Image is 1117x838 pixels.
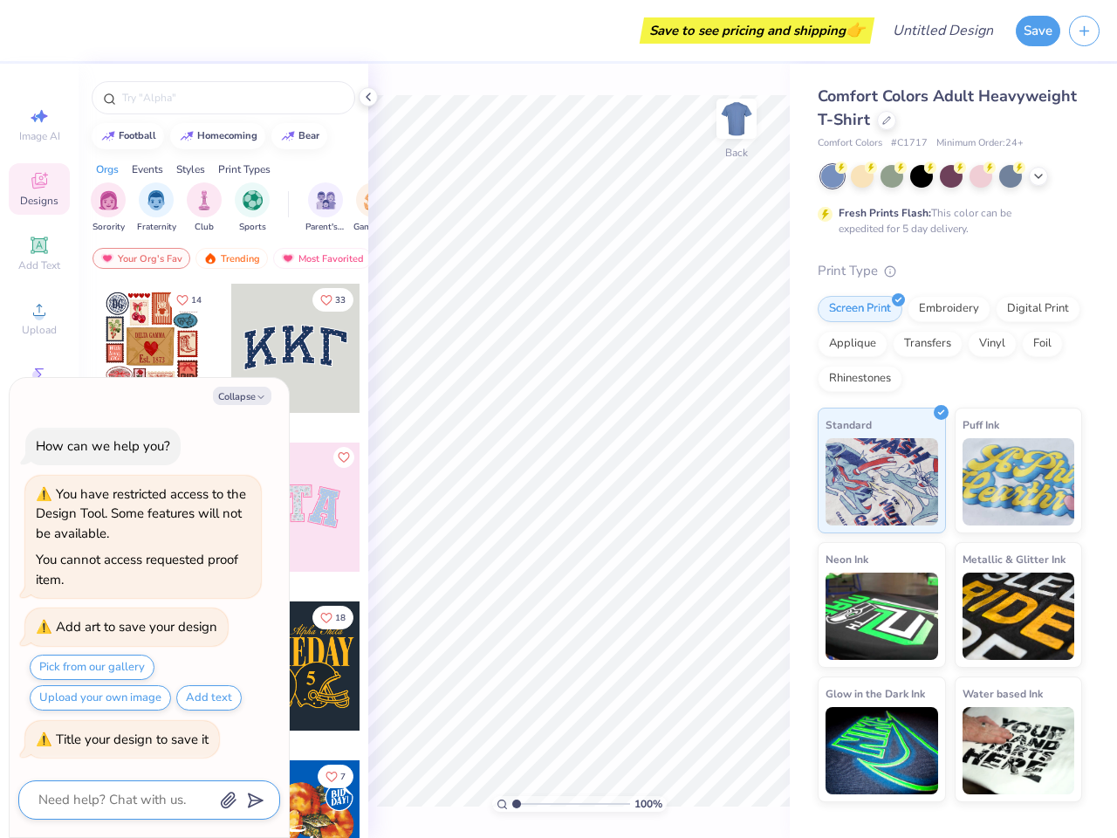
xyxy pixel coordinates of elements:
div: You have restricted access to the Design Tool. Some features will not be available. [36,485,246,542]
button: filter button [235,182,270,234]
img: Sports Image [243,190,263,210]
img: trend_line.gif [281,131,295,141]
img: trend_line.gif [101,131,115,141]
img: Water based Ink [963,707,1075,794]
button: filter button [137,182,176,234]
img: Glow in the Dark Ink [826,707,938,794]
div: How can we help you? [36,437,170,455]
div: Most Favorited [273,248,372,269]
div: filter for Game Day [353,182,394,234]
img: Game Day Image [364,190,384,210]
button: homecoming [170,123,265,149]
span: Fraternity [137,221,176,234]
div: bear [298,131,319,141]
button: Save [1016,16,1060,46]
img: Metallic & Glitter Ink [963,573,1075,660]
img: Standard [826,438,938,525]
span: 14 [191,296,202,305]
img: Puff Ink [963,438,1075,525]
div: Rhinestones [818,366,902,392]
div: Applique [818,331,887,357]
div: Your Org's Fav [93,248,190,269]
div: Embroidery [908,296,990,322]
div: football [119,131,156,141]
button: bear [271,123,327,149]
button: football [92,123,164,149]
input: Try "Alpha" [120,89,344,106]
div: Title your design to save it [56,731,209,748]
span: Comfort Colors [818,136,882,151]
div: Transfers [893,331,963,357]
span: Designs [20,194,58,208]
strong: Fresh Prints Flash: [839,206,931,220]
span: Add Text [18,258,60,272]
span: 👉 [846,19,865,40]
img: Fraternity Image [147,190,166,210]
span: # C1717 [891,136,928,151]
div: Print Types [218,161,271,177]
img: most_fav.gif [100,252,114,264]
button: filter button [305,182,346,234]
button: Add text [176,685,242,711]
span: Sports [239,221,266,234]
span: Water based Ink [963,684,1043,703]
button: Collapse [213,387,271,405]
span: Metallic & Glitter Ink [963,550,1066,568]
span: Minimum Order: 24 + [936,136,1024,151]
button: Like [333,447,354,468]
span: Glow in the Dark Ink [826,684,925,703]
span: Puff Ink [963,416,999,434]
img: Back [719,101,754,136]
div: This color can be expedited for 5 day delivery. [839,205,1053,237]
button: Like [318,765,353,788]
span: Parent's Weekend [305,221,346,234]
div: Add art to save your design [56,618,217,635]
img: trend_line.gif [180,131,194,141]
input: Untitled Design [879,13,1007,48]
span: Neon Ink [826,550,868,568]
div: Vinyl [968,331,1017,357]
div: Styles [176,161,205,177]
div: filter for Fraternity [137,182,176,234]
span: 33 [335,296,346,305]
div: filter for Sorority [91,182,126,234]
span: Sorority [93,221,125,234]
div: You cannot access requested proof item. [36,551,238,588]
button: Like [312,606,353,629]
span: Upload [22,323,57,337]
span: 18 [335,614,346,622]
img: Club Image [195,190,214,210]
button: Upload your own image [30,685,171,711]
img: Neon Ink [826,573,938,660]
img: Sorority Image [99,190,119,210]
div: Foil [1022,331,1063,357]
img: trending.gif [203,252,217,264]
img: Parent's Weekend Image [316,190,336,210]
button: filter button [187,182,222,234]
span: 7 [340,773,346,781]
div: Digital Print [996,296,1080,322]
div: Trending [195,248,268,269]
div: filter for Parent's Weekend [305,182,346,234]
button: filter button [91,182,126,234]
span: Game Day [353,221,394,234]
button: Like [168,288,209,312]
span: 100 % [634,796,662,812]
div: Save to see pricing and shipping [644,17,870,44]
div: Events [132,161,163,177]
div: Screen Print [818,296,902,322]
span: Club [195,221,214,234]
div: homecoming [197,131,257,141]
span: Comfort Colors Adult Heavyweight T-Shirt [818,86,1077,130]
div: Orgs [96,161,119,177]
div: Print Type [818,261,1082,281]
div: Back [725,145,748,161]
div: filter for Club [187,182,222,234]
button: filter button [353,182,394,234]
span: Standard [826,416,872,434]
span: Image AI [19,129,60,143]
button: Like [312,288,353,312]
div: filter for Sports [235,182,270,234]
img: most_fav.gif [281,252,295,264]
button: Pick from our gallery [30,655,154,680]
